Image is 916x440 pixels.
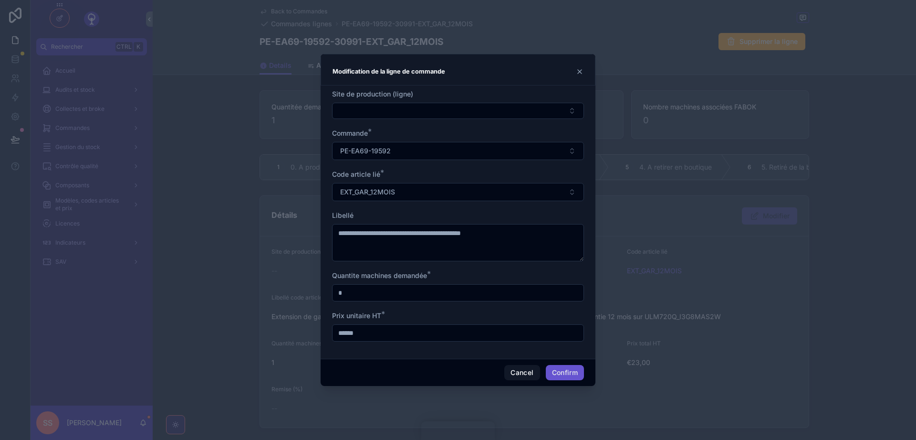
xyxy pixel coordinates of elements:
span: Commande [332,129,368,137]
span: Libellé [332,211,354,219]
span: EXT_GAR_12MOIS [340,187,395,197]
button: Select Button [332,183,584,201]
span: Quantite machines demandée [332,271,427,279]
span: PE-EA69-19592 [340,146,391,156]
h3: Modification de la ligne de commande [333,66,445,77]
button: Confirm [546,365,584,380]
span: Site de production (ligne) [332,90,413,98]
button: Select Button [332,103,584,119]
button: Select Button [332,142,584,160]
span: Prix unitaire HT [332,311,381,320]
button: Cancel [504,365,540,380]
span: Code article lié [332,170,380,178]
